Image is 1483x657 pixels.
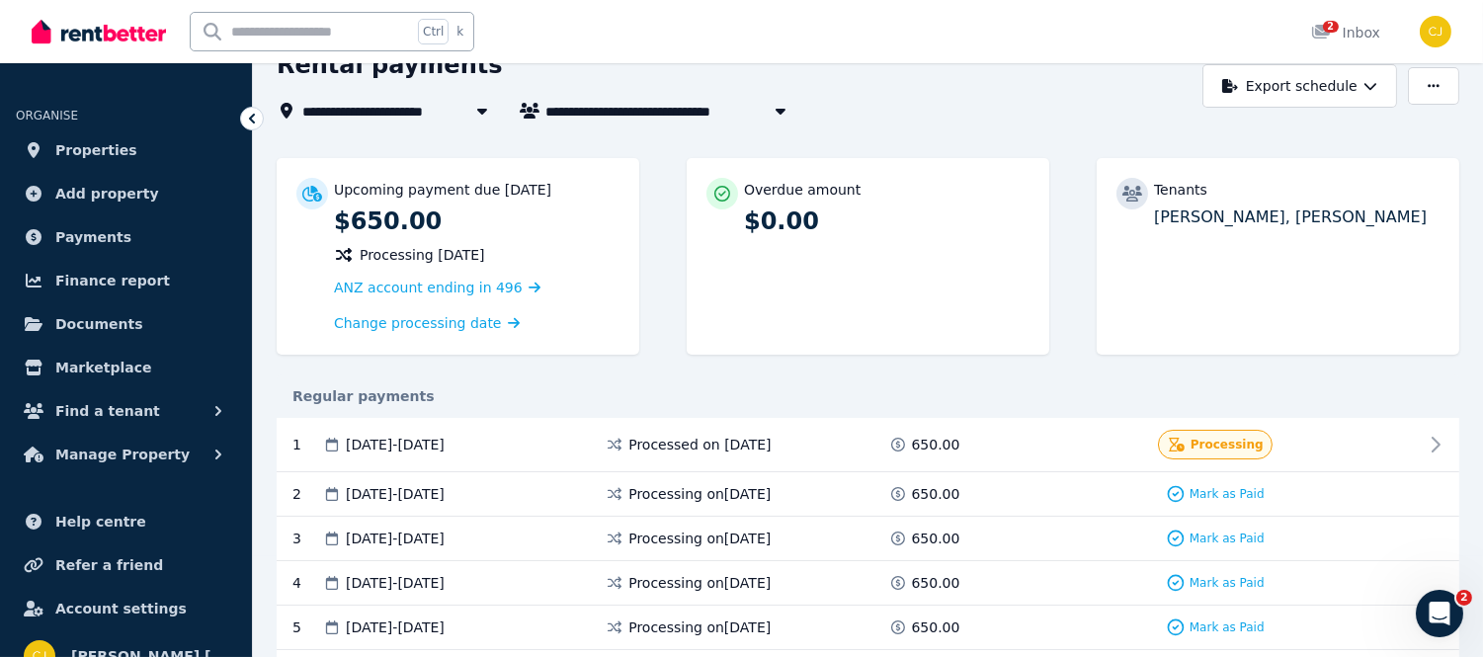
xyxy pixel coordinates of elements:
[292,617,322,637] div: 5
[1191,437,1264,452] span: Processing
[346,529,445,548] span: [DATE] - [DATE]
[16,435,236,474] button: Manage Property
[292,430,322,459] div: 1
[1190,619,1265,635] span: Mark as Paid
[16,261,236,300] a: Finance report
[1311,23,1380,42] div: Inbox
[1456,590,1472,606] span: 2
[55,182,159,205] span: Add property
[16,348,236,387] a: Marketplace
[744,180,861,200] p: Overdue amount
[628,529,771,548] span: Processing on [DATE]
[16,304,236,344] a: Documents
[456,24,463,40] span: k
[334,280,523,295] span: ANZ account ending in 496
[16,217,236,257] a: Payments
[16,391,236,431] button: Find a tenant
[55,443,190,466] span: Manage Property
[360,245,485,265] span: Processing [DATE]
[346,573,445,593] span: [DATE] - [DATE]
[628,484,771,504] span: Processing on [DATE]
[55,138,137,162] span: Properties
[1420,16,1451,47] img: Cameron James Peppin
[628,617,771,637] span: Processing on [DATE]
[912,529,960,548] span: 650.00
[1154,180,1207,200] p: Tenants
[744,205,1030,237] p: $0.00
[55,510,146,534] span: Help centre
[55,356,151,379] span: Marketplace
[1323,21,1339,33] span: 2
[334,313,502,333] span: Change processing date
[16,589,236,628] a: Account settings
[1190,575,1265,591] span: Mark as Paid
[16,109,78,123] span: ORGANISE
[55,597,187,620] span: Account settings
[346,617,445,637] span: [DATE] - [DATE]
[334,313,520,333] a: Change processing date
[55,312,143,336] span: Documents
[346,484,445,504] span: [DATE] - [DATE]
[418,19,449,44] span: Ctrl
[912,484,960,504] span: 650.00
[628,435,771,454] span: Processed on [DATE]
[16,130,236,170] a: Properties
[912,573,960,593] span: 650.00
[55,399,160,423] span: Find a tenant
[16,174,236,213] a: Add property
[334,205,619,237] p: $650.00
[16,545,236,585] a: Refer a friend
[628,573,771,593] span: Processing on [DATE]
[912,435,960,454] span: 650.00
[292,529,322,548] div: 3
[1416,590,1463,637] iframe: Intercom live chat
[1190,486,1265,502] span: Mark as Paid
[55,553,163,577] span: Refer a friend
[346,435,445,454] span: [DATE] - [DATE]
[277,386,1459,406] div: Regular payments
[292,484,322,504] div: 2
[32,17,166,46] img: RentBetter
[1154,205,1440,229] p: [PERSON_NAME], [PERSON_NAME]
[334,180,551,200] p: Upcoming payment due [DATE]
[1202,64,1397,108] button: Export schedule
[55,225,131,249] span: Payments
[1190,531,1265,546] span: Mark as Paid
[277,49,503,81] h1: Rental payments
[55,269,170,292] span: Finance report
[292,573,322,593] div: 4
[912,617,960,637] span: 650.00
[16,502,236,541] a: Help centre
